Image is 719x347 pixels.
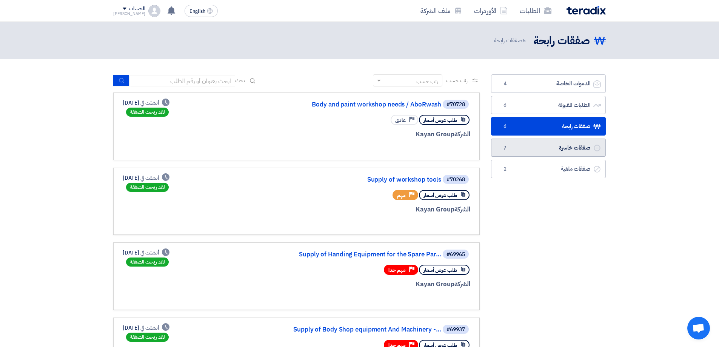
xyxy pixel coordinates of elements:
span: الشركة [454,205,471,214]
span: بحث [235,77,245,85]
span: مهم جدا [388,267,406,274]
span: صفقات رابحة [494,36,527,45]
a: الطلبات [514,2,557,20]
span: طلب عرض أسعار [423,267,457,274]
input: ابحث بعنوان أو رقم الطلب [129,75,235,86]
div: لقد ربحت الصفقة [126,258,169,267]
div: رتب حسب [416,77,438,85]
h2: صفقات رابحة [533,34,590,48]
a: الطلبات المقبولة6 [491,96,606,114]
div: [DATE] [123,249,169,257]
span: عادي [395,117,406,124]
span: طلب عرض أسعار [423,117,457,124]
span: أنشئت في [140,249,159,257]
a: الأوردرات [468,2,514,20]
div: Kayan Group [289,205,470,214]
a: صفقات رابحة6 [491,117,606,136]
a: Supply of Handing Equipment for the Spare Par... [290,251,441,258]
a: Body and paint workshop needs / AboRwash [290,101,441,108]
div: دردشة مفتوحة [687,317,710,339]
div: #70268 [446,177,465,182]
span: 4 [500,80,510,88]
a: ملف الشركة [414,2,468,20]
span: 6 [500,123,510,130]
span: أنشئت في [140,99,159,107]
div: [PERSON_NAME] [113,12,145,16]
a: صفقات خاسرة7 [491,139,606,157]
div: [DATE] [123,99,169,107]
span: الشركة [454,279,471,289]
div: لقد ربحت الصفقة [126,108,169,117]
span: 6 [522,36,526,45]
div: #69965 [446,252,465,257]
span: English [189,9,205,14]
img: profile_test.png [148,5,160,17]
div: #69937 [446,327,465,332]
span: 6 [500,102,510,109]
span: رتب حسب [446,77,468,85]
div: الحساب [129,6,145,12]
span: 7 [500,144,510,152]
div: [DATE] [123,324,169,332]
button: English [185,5,218,17]
div: Kayan Group [289,279,470,289]
div: لقد ربحت الصفقة [126,183,169,192]
a: صفقات ملغية2 [491,160,606,178]
a: الدعوات الخاصة4 [491,74,606,93]
span: أنشئت في [140,174,159,182]
img: Teradix logo [567,6,606,15]
span: 2 [500,165,510,173]
span: طلب عرض أسعار [423,192,457,199]
div: #70728 [446,102,465,107]
span: الشركة [454,130,471,139]
div: لقد ربحت الصفقة [126,333,169,342]
a: Supply of Body Shop equipment And Machinery -... [290,326,441,333]
div: Kayan Group [289,130,470,139]
a: Supply of workshop tools [290,176,441,183]
span: أنشئت في [140,324,159,332]
span: مهم [397,192,406,199]
div: [DATE] [123,174,169,182]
